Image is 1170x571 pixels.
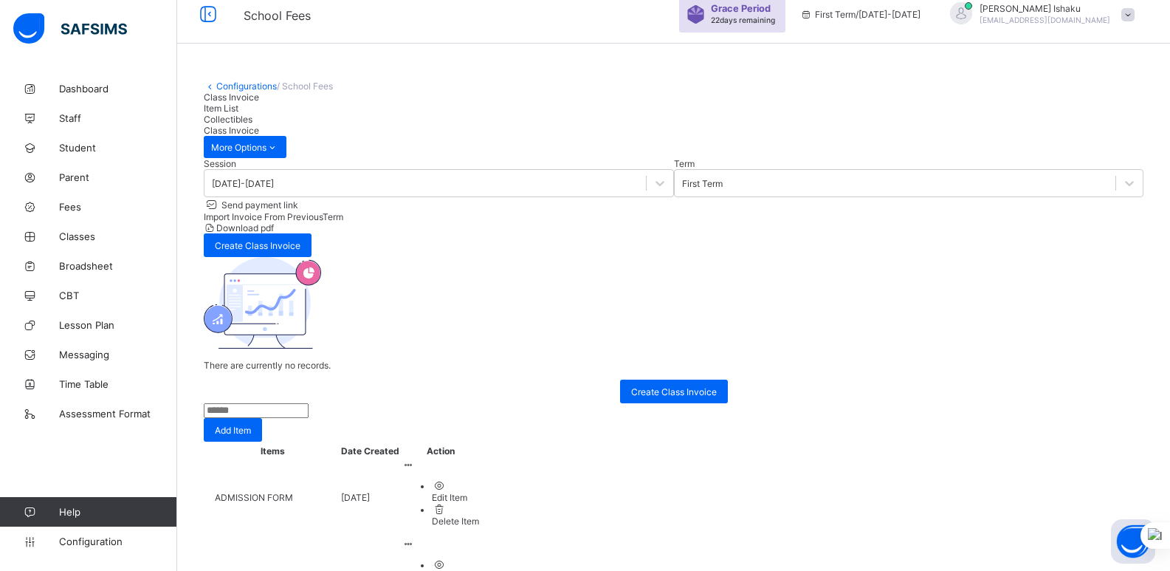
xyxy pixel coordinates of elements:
[204,257,1143,403] div: There are currently no records.
[212,178,274,189] div: [DATE]-[DATE]
[207,445,339,457] th: Items
[682,178,723,189] div: First Term
[59,260,177,272] span: Broadsheet
[59,171,177,183] span: Parent
[59,83,177,95] span: Dashboard
[244,8,311,23] span: School Fees
[59,349,177,360] span: Messaging
[204,158,236,169] span: Session
[211,142,279,153] span: More Options
[935,2,1142,27] div: MichaelIshaku
[402,445,480,457] th: Action
[59,378,177,390] span: Time Table
[204,92,259,103] span: Class Invoice
[631,386,717,397] span: Create Class Invoice
[1111,519,1155,564] button: Open asap
[711,3,771,14] span: Grace Period
[800,9,920,20] span: session/term information
[215,492,293,503] span: ADMISSION FORM
[13,13,127,44] img: safsims
[204,360,1143,371] p: There are currently no records.
[204,211,343,222] span: Import Invoice From Previous Term
[341,492,399,503] span: [DATE]
[204,103,238,114] span: Item List
[686,5,705,24] img: sticker-purple.71386a28dfed39d6af7621340158ba97.svg
[59,142,177,154] span: Student
[219,199,298,211] span: Send payment link
[215,425,251,436] span: Add Item
[340,445,400,457] th: Date Created
[277,81,333,92] span: / School Fees
[204,114,252,125] span: Collectibles
[204,257,321,349] img: academics.830fd61bc8807c8ddf7a6434d507d981.svg
[215,240,300,251] span: Create Class Invoice
[59,536,176,547] span: Configuration
[432,516,479,527] div: Delete Item
[59,201,177,213] span: Fees
[59,408,177,420] span: Assessment Format
[59,112,177,124] span: Staff
[432,492,479,503] div: Edit Item
[216,81,277,92] a: Configurations
[216,222,274,233] span: Download pdf
[980,16,1110,24] span: [EMAIL_ADDRESS][DOMAIN_NAME]
[59,290,177,301] span: CBT
[59,319,177,331] span: Lesson Plan
[711,16,775,24] span: 22 days remaining
[674,158,695,169] span: Term
[980,3,1110,14] span: [PERSON_NAME] Ishaku
[59,230,177,242] span: Classes
[59,506,176,518] span: Help
[204,125,259,136] span: Class Invoice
